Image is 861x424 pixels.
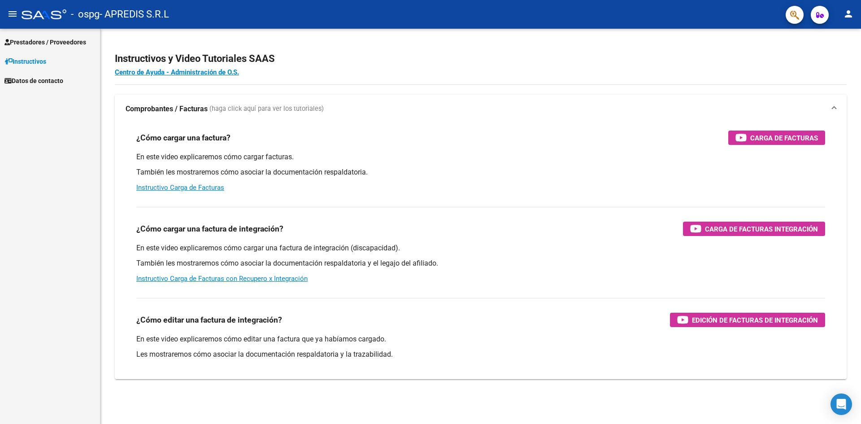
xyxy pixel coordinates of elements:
a: Centro de Ayuda - Administración de O.S. [115,68,239,76]
button: Carga de Facturas [728,131,825,145]
h3: ¿Cómo cargar una factura de integración? [136,223,283,235]
mat-icon: person [843,9,854,19]
p: También les mostraremos cómo asociar la documentación respaldatoria y el legajo del afiliado. [136,258,825,268]
mat-icon: menu [7,9,18,19]
span: Prestadores / Proveedores [4,37,86,47]
h2: Instructivos y Video Tutoriales SAAS [115,50,847,67]
p: En este video explicaremos cómo editar una factura que ya habíamos cargado. [136,334,825,344]
button: Edición de Facturas de integración [670,313,825,327]
p: También les mostraremos cómo asociar la documentación respaldatoria. [136,167,825,177]
p: En este video explicaremos cómo cargar una factura de integración (discapacidad). [136,243,825,253]
h3: ¿Cómo cargar una factura? [136,131,230,144]
span: (haga click aquí para ver los tutoriales) [209,104,324,114]
button: Carga de Facturas Integración [683,222,825,236]
span: - ospg [71,4,100,24]
strong: Comprobantes / Facturas [126,104,208,114]
p: Les mostraremos cómo asociar la documentación respaldatoria y la trazabilidad. [136,350,825,359]
a: Instructivo Carga de Facturas [136,184,224,192]
span: Carga de Facturas Integración [705,223,818,235]
span: - APREDIS S.R.L [100,4,169,24]
p: En este video explicaremos cómo cargar facturas. [136,152,825,162]
span: Edición de Facturas de integración [692,315,818,326]
mat-expansion-panel-header: Comprobantes / Facturas (haga click aquí para ver los tutoriales) [115,95,847,123]
div: Open Intercom Messenger [831,393,852,415]
div: Comprobantes / Facturas (haga click aquí para ver los tutoriales) [115,123,847,379]
h3: ¿Cómo editar una factura de integración? [136,314,282,326]
span: Instructivos [4,57,46,66]
span: Carga de Facturas [750,132,818,144]
a: Instructivo Carga de Facturas con Recupero x Integración [136,275,308,283]
span: Datos de contacto [4,76,63,86]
